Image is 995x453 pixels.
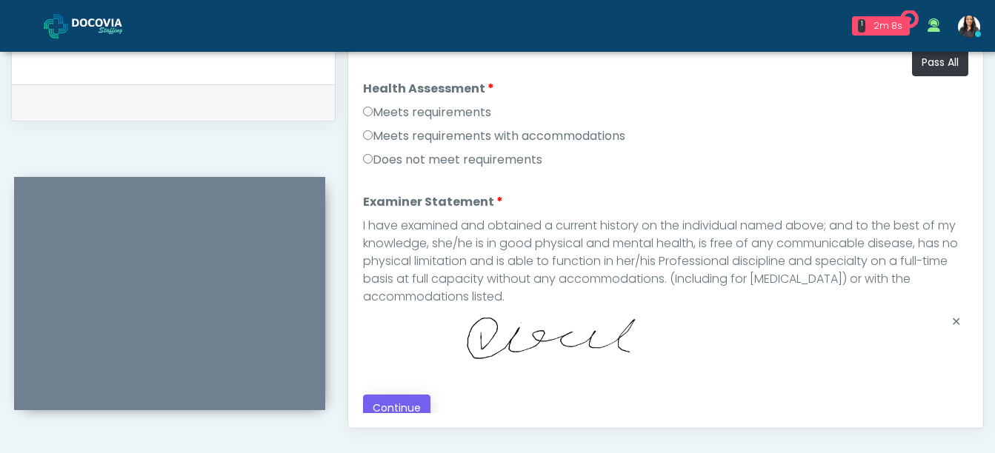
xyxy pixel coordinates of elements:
[363,151,542,169] label: Does not meet requirements
[912,49,968,76] button: Pass All
[72,19,146,33] img: Docovia
[363,104,491,121] label: Meets requirements
[363,217,968,306] div: I have examined and obtained a current history on the individual named above; and to the best of ...
[363,193,503,211] label: Examiner Statement
[12,6,56,50] button: Open LiveChat chat widget
[363,306,666,376] img: 5HDTn8AAAAGSURBVAMAzTCEHF3AuSUAAAAASUVORK5CYII=
[843,10,919,41] a: 1 2m 8s
[958,16,980,38] img: Viral Patel
[363,154,373,164] input: Does not meet requirements
[44,14,68,38] img: Docovia
[858,19,865,33] div: 1
[44,1,146,50] a: Docovia
[363,130,373,140] input: Meets requirements with accommodations
[363,395,430,422] button: Continue
[363,80,494,98] label: Health Assessment
[363,127,625,145] label: Meets requirements with accommodations
[871,19,904,33] div: 2m 8s
[363,107,373,116] input: Meets requirements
